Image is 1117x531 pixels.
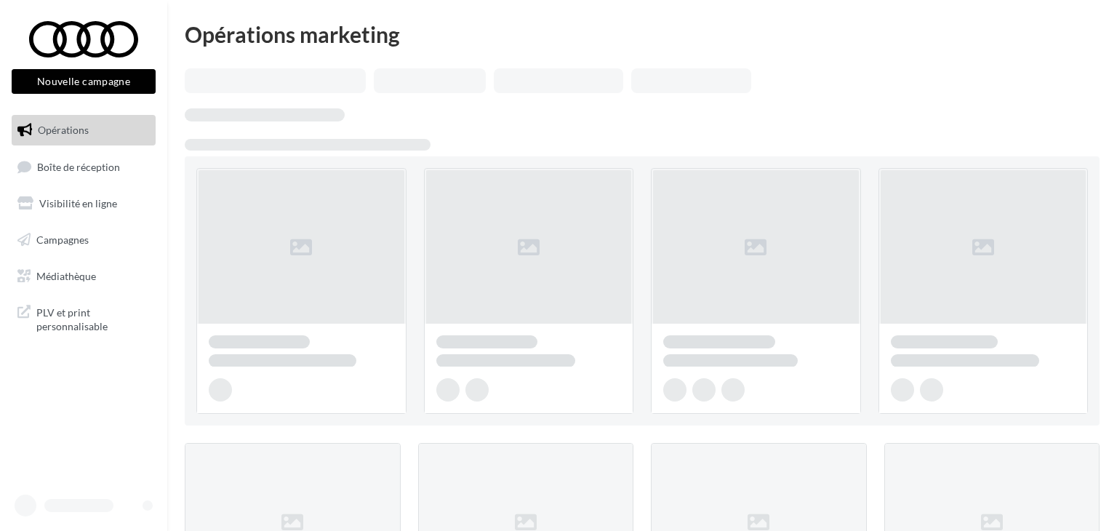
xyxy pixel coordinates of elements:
[9,115,159,145] a: Opérations
[185,23,1100,45] div: Opérations marketing
[36,303,150,334] span: PLV et print personnalisable
[12,69,156,94] button: Nouvelle campagne
[9,225,159,255] a: Campagnes
[36,233,89,246] span: Campagnes
[36,269,96,282] span: Médiathèque
[39,197,117,209] span: Visibilité en ligne
[9,297,159,340] a: PLV et print personnalisable
[9,261,159,292] a: Médiathèque
[38,124,89,136] span: Opérations
[9,151,159,183] a: Boîte de réception
[9,188,159,219] a: Visibilité en ligne
[37,160,120,172] span: Boîte de réception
